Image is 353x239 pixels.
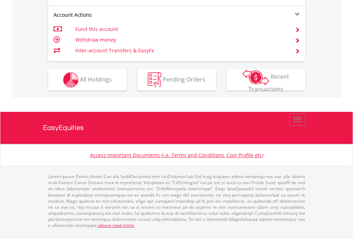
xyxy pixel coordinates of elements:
[227,69,305,90] button: Recent Transactions
[98,222,135,228] a: please read more:
[242,69,269,85] img: transactions-zar-wht.png
[48,69,127,90] button: All Holdings
[63,72,79,88] img: holdings-wht.png
[137,69,216,90] button: Pending Orders
[90,152,263,159] a: Access Important Documents (i.e. Terms and Conditions, Cost Profile etc)
[148,72,161,88] img: pending_instructions-wht.png
[43,112,311,144] a: EasyEquities
[75,45,286,56] td: Inter-account Transfers & EasyFx
[163,75,205,83] span: Pending Orders
[48,173,305,228] p: Lorem Ipsum Dolors (Ame) Con a/e SeddOeiusmod tem InciDiduntut Lab Etd mag aliquaen admin veniamq...
[48,11,177,19] div: Account Actions
[80,75,112,83] span: All Holdings
[75,24,286,35] td: Fund this account
[75,35,286,45] td: Withdraw money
